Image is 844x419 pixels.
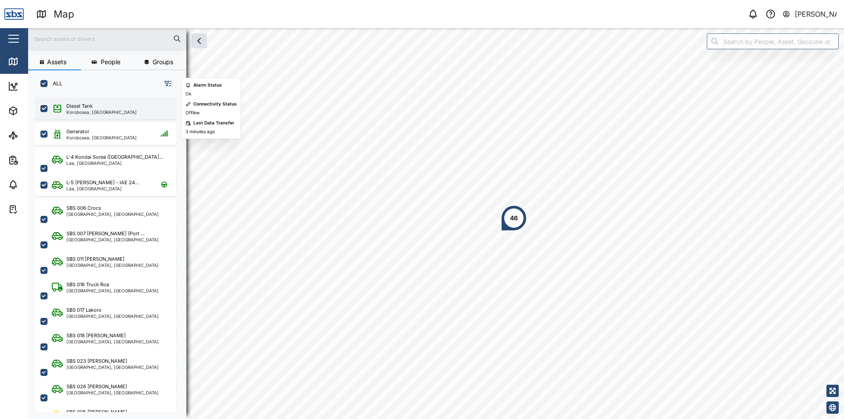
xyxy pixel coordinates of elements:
div: SBS 005 [PERSON_NAME] [66,408,127,416]
div: Korobosea, [GEOGRAPHIC_DATA] [66,135,137,140]
div: Lae, [GEOGRAPHIC_DATA] [66,161,163,165]
div: Ok [186,91,191,98]
div: Sites [23,131,44,140]
div: [GEOGRAPHIC_DATA], [GEOGRAPHIC_DATA] [66,212,159,216]
input: Search assets or drivers [33,32,181,45]
canvas: Map [28,28,844,419]
div: [GEOGRAPHIC_DATA], [GEOGRAPHIC_DATA] [66,263,159,267]
div: Alarm Status [193,82,222,89]
div: Assets [23,106,50,116]
div: [PERSON_NAME] [795,9,837,20]
div: SBS 023 [PERSON_NAME] [66,357,127,365]
div: Korobosea, [GEOGRAPHIC_DATA] [66,110,137,114]
div: Diesel Tank [66,102,93,110]
div: L-4 Kondai Sorea ([GEOGRAPHIC_DATA]... [66,153,163,161]
div: Lae, [GEOGRAPHIC_DATA] [66,186,139,191]
label: ALL [47,80,62,87]
div: [GEOGRAPHIC_DATA], [GEOGRAPHIC_DATA] [66,314,159,318]
div: [GEOGRAPHIC_DATA], [GEOGRAPHIC_DATA] [66,288,159,293]
span: People [101,59,120,65]
div: Last Data Transfer [193,120,234,127]
div: Generator [66,128,89,135]
span: Groups [153,59,173,65]
button: [PERSON_NAME] [782,8,837,20]
input: Search by People, Asset, Geozone or Place [707,33,839,49]
div: [GEOGRAPHIC_DATA], [GEOGRAPHIC_DATA] [66,390,159,395]
div: [GEOGRAPHIC_DATA], [GEOGRAPHIC_DATA] [66,237,159,242]
div: Map marker [501,205,527,231]
div: 3 minutes ago [186,128,215,135]
div: SBS 018 [PERSON_NAME] [66,332,126,339]
div: Offline [186,109,200,117]
div: SBS 026 [PERSON_NAME] [66,383,127,390]
div: SBS 006 Crocs [66,204,101,212]
div: Map [54,7,74,22]
div: Alarms [23,180,50,189]
div: [GEOGRAPHIC_DATA], [GEOGRAPHIC_DATA] [66,339,159,344]
div: Connectivity Status [193,101,237,108]
img: Main Logo [4,4,24,24]
div: SBS 017 Lakoro [66,306,102,314]
div: Tasks [23,204,47,214]
div: SBS 016 Truck Roa [66,281,109,288]
div: SBS 011 [PERSON_NAME] [66,255,124,263]
div: 46 [510,213,518,223]
div: Dashboard [23,81,62,91]
div: Reports [23,155,53,165]
div: SBS 007 [PERSON_NAME] (Port ... [66,230,145,237]
div: [GEOGRAPHIC_DATA], [GEOGRAPHIC_DATA] [66,365,159,369]
div: Map [23,57,43,66]
div: L-5 [PERSON_NAME] - IAE 24... [66,179,139,186]
span: Assets [47,59,66,65]
div: grid [35,94,186,412]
